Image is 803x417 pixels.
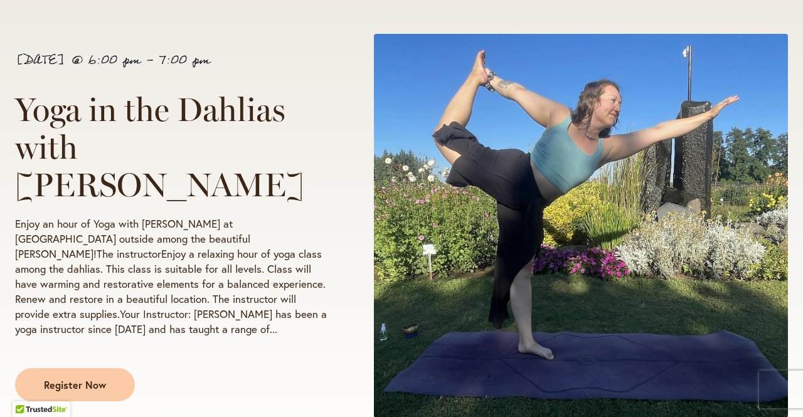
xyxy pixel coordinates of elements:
span: - [146,48,153,72]
a: Register Now [15,368,135,401]
span: [DATE] [15,48,65,72]
span: 7:00 pm [159,48,210,72]
p: Enjoy an hour of Yoga with [PERSON_NAME] at [GEOGRAPHIC_DATA] outside among the beautiful [PERSON... [15,216,327,337]
span: Register Now [44,377,106,392]
span: Yoga in the Dahlias with [PERSON_NAME] [15,90,304,204]
span: @ [71,48,83,72]
span: 6:00 pm [88,48,141,72]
